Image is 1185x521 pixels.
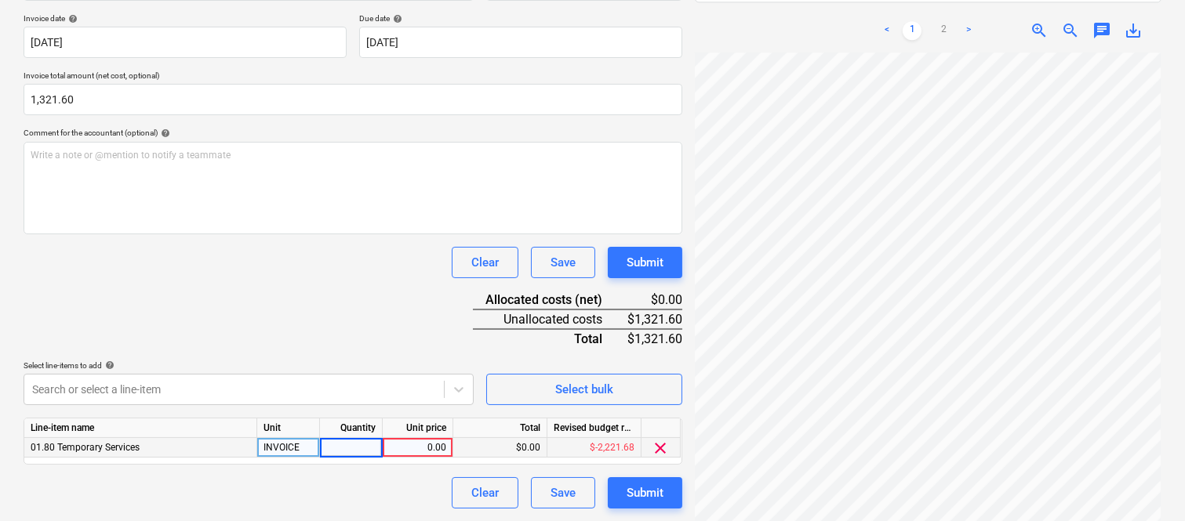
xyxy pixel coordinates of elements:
div: Unallocated costs [473,309,627,329]
div: Allocated costs (net) [473,291,627,309]
div: Unit [257,418,320,438]
div: Unit price [383,418,453,438]
button: Submit [608,477,682,508]
span: zoom_in [1030,21,1049,40]
span: save_alt [1124,21,1143,40]
iframe: Chat Widget [1107,446,1185,521]
div: Submit [627,483,663,503]
div: Select line-items to add [24,360,474,371]
div: INVOICE [257,438,320,458]
div: $1,321.60 [627,329,682,348]
div: Total [453,418,547,438]
div: Comment for the accountant (optional) [24,128,682,138]
button: Select bulk [486,374,682,405]
a: Page 2 [934,21,953,40]
span: help [102,360,115,370]
div: $-2,221.68 [547,438,642,458]
span: 01.80 Temporary Services [31,442,140,453]
div: Line-item name [24,418,257,438]
span: help [390,14,402,24]
button: Clear [452,247,518,278]
div: Select bulk [555,379,613,400]
span: zoom_out [1061,21,1080,40]
a: Previous page [878,21,896,40]
input: Due date not specified [359,27,682,58]
a: Next page [959,21,978,40]
div: Clear [471,252,499,273]
button: Clear [452,477,518,508]
button: Save [531,247,595,278]
div: $0.00 [453,438,547,458]
div: Save [551,483,576,503]
span: help [65,14,78,24]
div: Revised budget remaining [547,418,642,438]
div: Due date [359,13,682,24]
div: Invoice date [24,13,347,24]
input: Invoice date not specified [24,27,347,58]
div: Total [473,329,627,348]
span: clear [652,439,671,458]
span: help [158,128,170,138]
input: Invoice total amount (net cost, optional) [24,84,682,115]
button: Submit [608,247,682,278]
div: Clear [471,483,499,503]
div: $1,321.60 [627,309,682,329]
div: Submit [627,252,663,273]
a: Page 1 is your current page [903,21,921,40]
button: Save [531,477,595,508]
div: $0.00 [627,291,682,309]
div: Save [551,252,576,273]
p: Invoice total amount (net cost, optional) [24,71,682,84]
div: 0.00 [389,438,446,458]
div: Quantity [320,418,383,438]
span: chat [1092,21,1111,40]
